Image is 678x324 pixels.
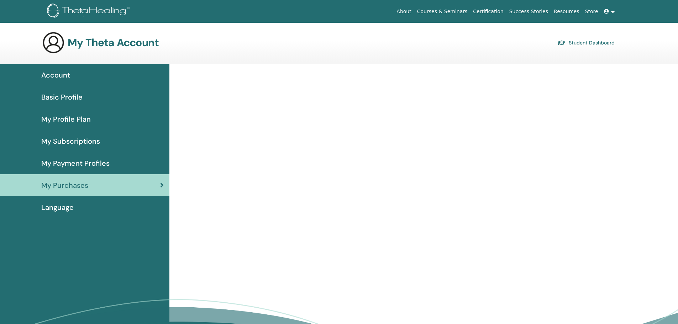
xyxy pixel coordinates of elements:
a: Courses & Seminars [414,5,471,18]
img: logo.png [47,4,132,20]
img: graduation-cap.svg [557,40,566,46]
a: About [394,5,414,18]
a: Certification [470,5,506,18]
span: My Subscriptions [41,136,100,147]
span: Language [41,202,74,213]
span: My Payment Profiles [41,158,110,169]
span: Basic Profile [41,92,83,102]
a: Resources [551,5,582,18]
h3: My Theta Account [68,36,159,49]
a: Store [582,5,601,18]
span: Account [41,70,70,80]
a: Student Dashboard [557,38,615,48]
span: My Profile Plan [41,114,91,124]
a: Success Stories [506,5,551,18]
img: generic-user-icon.jpg [42,31,65,54]
span: My Purchases [41,180,88,191]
